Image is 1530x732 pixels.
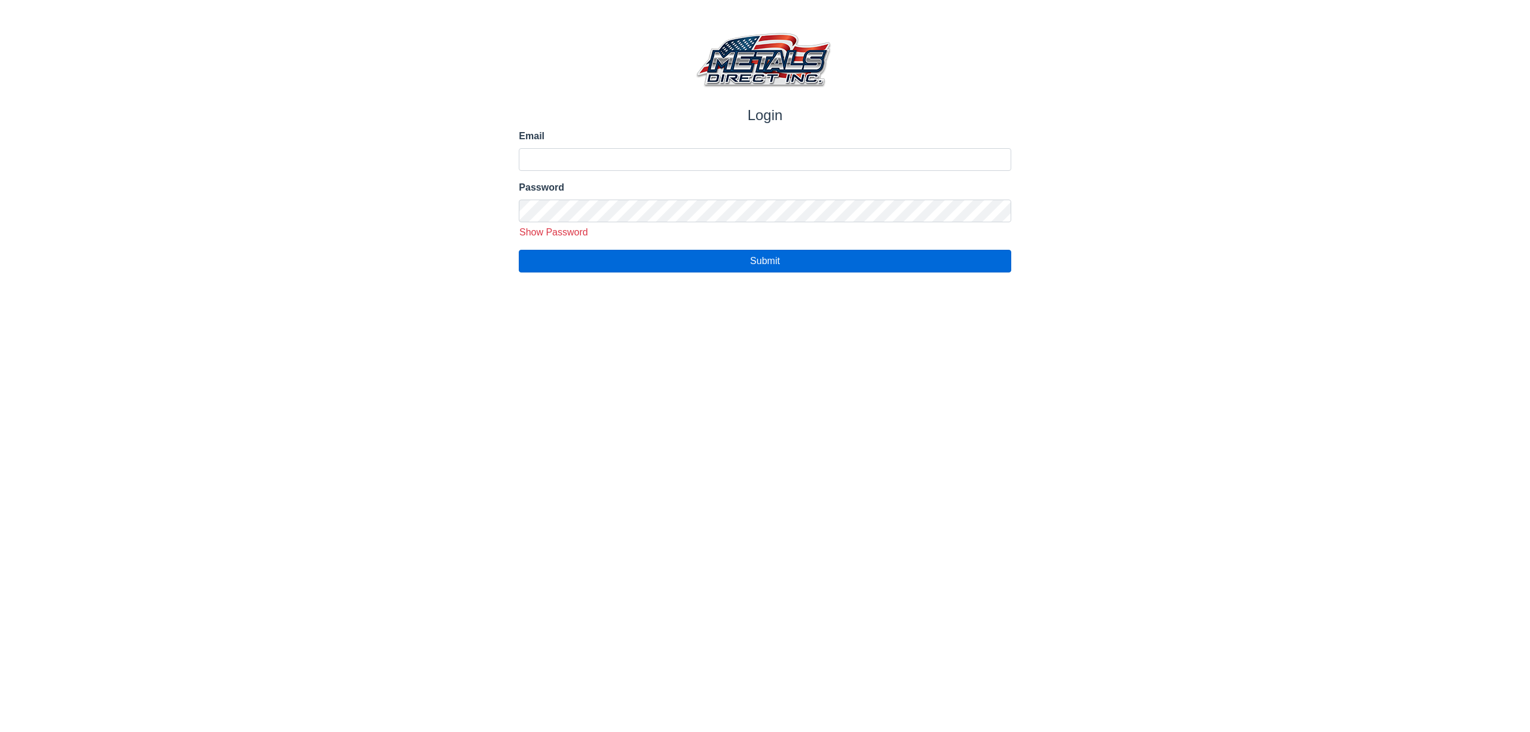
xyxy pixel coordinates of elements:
[519,129,1011,143] label: Email
[519,250,1011,272] button: Submit
[519,107,1011,124] h1: Login
[750,256,780,266] span: Submit
[519,227,588,237] span: Show Password
[519,180,1011,195] label: Password
[515,225,592,240] button: Show Password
